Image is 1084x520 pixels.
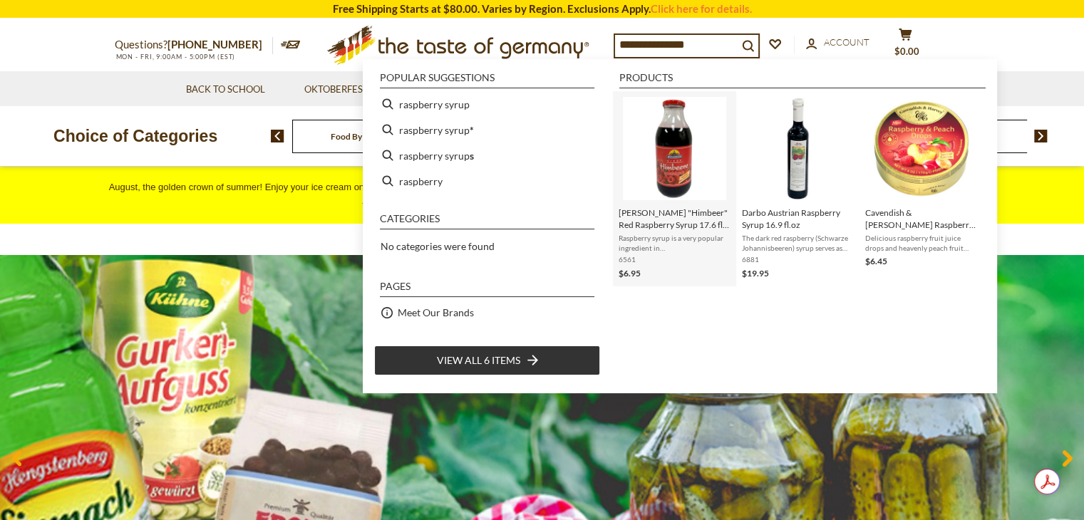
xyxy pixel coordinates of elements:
span: Darbo Austrian Raspberry Syrup 16.9 fl.oz [742,207,854,231]
li: Popular suggestions [380,73,594,88]
li: Meet Our Brands [374,300,600,326]
span: The dark red raspberry (Schwarze Johannisbeeren) syrup serves as the key ingredients for a refres... [742,233,854,253]
span: Delicious raspberry fruit juice drops and heavenly peach fruit drops complement each other to cre... [865,233,977,253]
span: No categories were found [381,240,495,252]
button: $0.00 [884,28,927,63]
span: View all 6 items [437,353,520,368]
li: Categories [380,214,594,229]
span: Cavendish & [PERSON_NAME] Raspberry & Peach Candy Drops in large Tin, 200g [865,207,977,231]
span: August, the golden crown of summer! Enjoy your ice cream on a sun-drenched afternoon with unique ... [109,182,976,210]
span: 6561 [619,254,731,264]
span: $19.95 [742,268,769,279]
a: Click here for details. [651,2,752,15]
a: [PERSON_NAME] "Himbeer" Red Raspberry Syrup 17.6 fl. oz.Raspberry syrup is a very popular ingredi... [619,97,731,281]
a: [PHONE_NUMBER] [167,38,262,51]
li: Cavendish & Harvey Raspberry & Peach Candy Drops in large Tin, 200g [860,91,983,286]
a: Account [806,35,869,51]
li: View all 6 items [374,345,600,375]
a: Back to School [186,82,265,98]
li: raspberry syrup* [374,117,600,142]
span: $6.45 [865,256,887,266]
span: $0.00 [894,46,919,57]
div: Instant Search Results [363,59,997,392]
a: Darbo Austrian Raspberry Syrup 16.9 fl.ozThe dark red raspberry (Schwarze Johannisbeeren) syrup s... [742,97,854,281]
li: Darbo Austrian Raspberry Syrup 16.9 fl.oz [736,91,860,286]
b: s [470,147,474,164]
span: MON - FRI, 9:00AM - 5:00PM (EST) [115,53,236,61]
img: next arrow [1034,130,1048,142]
span: Raspberry syrup is a very popular ingredient in [GEOGRAPHIC_DATA] to flavor and color everything ... [619,233,731,253]
li: Pages [380,281,594,297]
span: Account [824,36,869,48]
li: raspberry syrups [374,142,600,168]
li: raspberry syrup [374,91,600,117]
span: [PERSON_NAME] "Himbeer" Red Raspberry Syrup 17.6 fl. oz. [619,207,731,231]
span: 6881 [742,254,854,264]
img: previous arrow [271,130,284,142]
li: Muehlhauser "Himbeer" Red Raspberry Syrup 17.6 fl. oz. [613,91,736,286]
span: $6.95 [619,268,641,279]
p: Questions? [115,36,273,54]
a: Cavendish & [PERSON_NAME] Raspberry & Peach Candy Drops in large Tin, 200gDelicious raspberry fru... [865,97,977,281]
li: raspberry [374,168,600,194]
a: Oktoberfest [304,82,378,98]
li: Products [619,73,986,88]
a: Food By Category [331,131,398,142]
a: Meet Our Brands [398,304,474,321]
